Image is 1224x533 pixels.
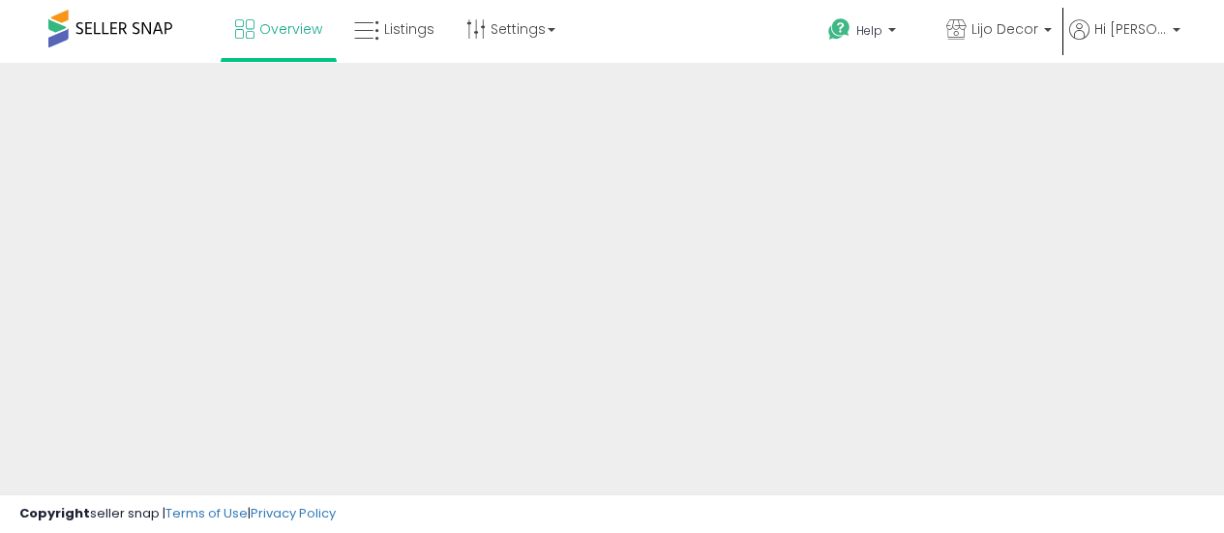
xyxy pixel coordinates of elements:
span: Hi [PERSON_NAME] [1094,19,1167,39]
span: Overview [259,19,322,39]
span: Listings [384,19,434,39]
a: Help [813,3,929,63]
a: Privacy Policy [251,504,336,522]
a: Terms of Use [165,504,248,522]
span: Help [856,22,882,39]
span: Lijo Decor [971,19,1038,39]
div: seller snap | | [19,505,336,523]
a: Hi [PERSON_NAME] [1069,19,1180,63]
i: Get Help [827,17,851,42]
strong: Copyright [19,504,90,522]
